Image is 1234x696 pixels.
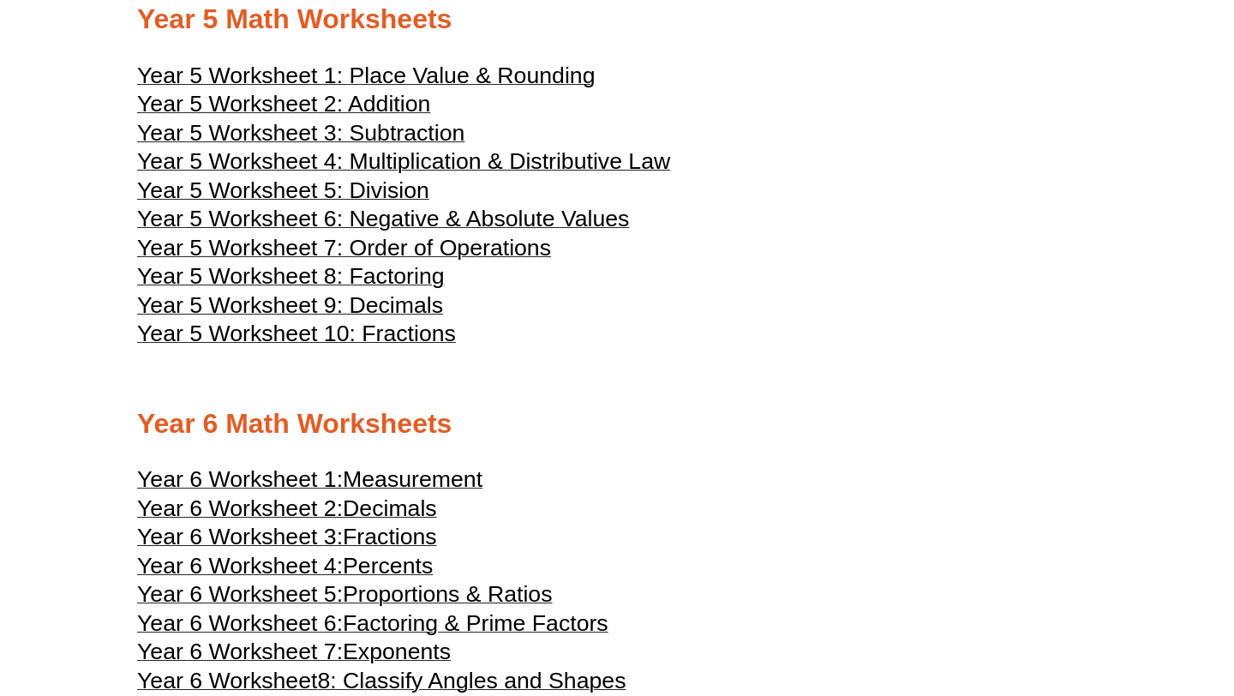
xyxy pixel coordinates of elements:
[137,263,445,289] span: Year 5 Worksheet 8: Factoring
[137,235,551,261] span: Year 5 Worksheet 7: Order of Operations
[137,668,317,693] span: Year 6 Worksheet
[137,561,433,578] a: Year 6 Worksheet 4:Percents
[137,206,629,231] span: Year 5 Worksheet 6: Negative & Absolute Values
[137,503,437,520] a: Year 6 Worksheet 2:Decimals
[137,618,608,635] a: Year 6 Worksheet 6:Factoring & Prime Factors
[137,531,437,549] a: Year 6 Worksheet 3:Fractions
[317,668,626,693] span: 8: Classify Angles and Shapes
[137,646,451,663] a: Year 6 Worksheet 7:Exponents
[343,581,552,607] span: Proportions & Ratios
[343,553,433,579] span: Percents
[137,91,430,117] span: Year 5 Worksheet 2: Addition
[137,300,443,317] a: Year 5 Worksheet 9: Decimals
[137,63,595,88] span: Year 5 Worksheet 1: Place Value & Rounding
[137,213,629,231] a: Year 5 Worksheet 6: Negative & Absolute Values
[137,292,443,318] span: Year 5 Worksheet 9: Decimals
[137,99,430,116] a: Year 5 Worksheet 2: Addition
[137,474,482,491] a: Year 6 Worksheet 1:Measurement
[137,128,464,145] a: Year 5 Worksheet 3: Subtraction
[137,639,343,664] span: Year 6 Worksheet 7:
[137,70,595,87] a: Year 5 Worksheet 1: Place Value & Rounding
[137,243,551,260] a: Year 5 Worksheet 7: Order of Operations
[343,466,482,492] span: Measurement
[137,120,464,146] span: Year 5 Worksheet 3: Subtraction
[137,328,456,345] a: Year 5 Worksheet 10: Fractions
[137,156,670,173] a: Year 5 Worksheet 4: Multiplication & Distributive Law
[137,466,343,492] span: Year 6 Worksheet 1:
[137,610,343,636] span: Year 6 Worksheet 6:
[137,271,445,288] a: Year 5 Worksheet 8: Factoring
[137,406,1097,442] h2: Year 6 Math Worksheets
[137,553,343,579] span: Year 6 Worksheet 4:
[343,495,437,521] span: Decimals
[137,177,429,203] span: Year 5 Worksheet 5: Division
[343,610,608,636] span: Factoring & Prime Factors
[137,675,626,693] a: Year 6 Worksheet8: Classify Angles and Shapes
[137,321,456,346] span: Year 5 Worksheet 10: Fractions
[137,495,343,521] span: Year 6 Worksheet 2:
[940,502,1234,696] iframe: Chat Widget
[343,524,437,549] span: Fractions
[137,2,1097,38] h2: Year 5 Math Worksheets
[137,524,343,549] span: Year 6 Worksheet 3:
[343,639,451,664] span: Exponents
[137,589,553,606] a: Year 6 Worksheet 5:Proportions & Ratios
[137,581,343,607] span: Year 6 Worksheet 5:
[137,148,670,174] span: Year 5 Worksheet 4: Multiplication & Distributive Law
[137,185,429,202] a: Year 5 Worksheet 5: Division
